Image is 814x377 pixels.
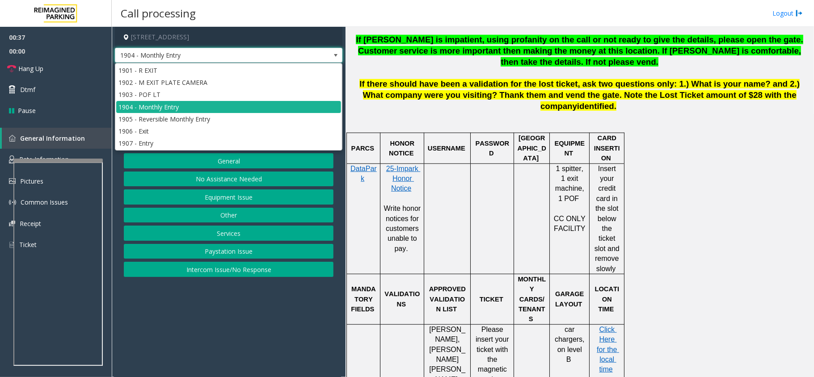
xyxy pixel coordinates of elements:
span: HONOR NOTICE [389,140,416,157]
button: Paystation Issue [124,244,333,259]
img: 'icon' [9,155,15,163]
span: PASSWORD [475,140,509,157]
li: 1905 - Reversible Monthly Entry [116,113,341,125]
img: 'icon' [9,199,16,206]
a: Logout [772,8,803,18]
span: identified [577,101,614,111]
span: VALIDATIONS [384,290,420,307]
button: Intercom Issue/No Response [124,262,333,277]
img: 'icon' [9,241,15,249]
span: LOCATION TIME [595,285,620,313]
button: No Assistance Needed [124,172,333,187]
button: Services [124,226,333,241]
span: General Information [20,134,85,142]
li: 1906 - Exit [116,125,341,137]
span: Insert your credit card in the slot below the ticket slot and remove slowly [595,165,622,272]
span: If [PERSON_NAME] is impatient, using profanity on the call or not ready to give the details, plea... [356,35,803,67]
span: Hang Up [18,64,43,73]
span: GARAGE LAYOUT [555,290,586,307]
span: EQUIPMENT [555,140,585,157]
span: Write honor notices for customers unable to pay. [384,205,422,252]
span: USERNAME [428,145,465,152]
img: 'icon' [9,178,16,184]
span: CARD INSERTION [594,134,620,162]
li: 1907 - Entry [116,137,341,149]
span: [GEOGRAPHIC_DATA] [518,134,546,162]
h4: [STREET_ADDRESS] [115,27,342,48]
span: If there should have been a validation for the lost ticket, ask two questions only: 1.) What is y... [359,79,800,111]
span: 1904 - Monthly Entry [115,48,297,63]
span: TICKET [480,296,503,303]
span: PARCS [351,145,374,152]
a: General Information [2,128,112,149]
span: 1 spitter, 1 exit machine, 1 POF [555,165,586,202]
span: Dtmf [20,85,35,94]
span: APPROVED VALIDATION LIST [429,285,468,313]
span: . [614,101,616,111]
li: 1904 - Monthly Entry [116,101,341,113]
img: 'icon' [9,221,15,226]
h3: Call processing [116,2,200,24]
span: Rate Information [19,155,69,163]
a: DataPark [350,165,377,182]
a: Click Here for the local time [597,326,619,373]
img: logout [796,8,803,18]
span: MONTHLY CARDS/TENANTS [518,276,546,323]
li: 1901 - R EXIT [116,64,341,76]
span: MANDATORY FIELDS [351,285,375,313]
button: Equipment Issue [124,189,333,205]
button: Other [124,208,333,223]
button: General [124,153,333,168]
a: 25-Impark Honor Notice [386,165,420,193]
span: Pause [18,106,36,115]
li: 1902 - M EXIT PLATE CAMERA [116,76,341,88]
li: 1903 - POF LT [116,88,341,101]
img: 'icon' [9,135,16,142]
span: CC ONLY FACILITY [554,215,588,232]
